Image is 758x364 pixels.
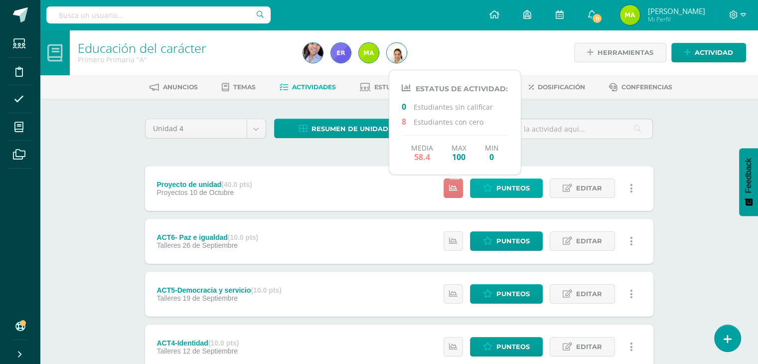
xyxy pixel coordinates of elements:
a: Unidad 4 [146,119,266,138]
span: Editar [576,232,602,250]
span: Temas [233,83,256,91]
a: Resumen de unidad [274,119,413,138]
span: Punteos [496,338,530,356]
div: Max [452,144,466,162]
h1: Educación del carácter [78,41,291,55]
a: Punteos [470,284,543,304]
span: Dosificación [538,83,585,91]
span: 8 [402,116,414,126]
span: Talleres [156,294,180,302]
a: Conferencias [609,79,672,95]
p: Estudiantes con cero [402,116,508,127]
span: 58.4 [411,152,433,162]
a: Temas [222,79,256,95]
a: Estudiantes [360,79,420,95]
input: Busca la actividad aquí... [489,119,652,139]
button: Feedback - Mostrar encuesta [739,148,758,216]
a: Actividades [280,79,336,95]
span: Editar [576,285,602,303]
span: Editar [576,179,602,197]
img: ae9a95e7fb0bed71483c1d259134e85d.png [331,43,351,63]
span: [PERSON_NAME] [647,6,705,16]
a: Actividad [671,43,746,62]
span: Herramientas [598,43,653,62]
span: Feedback [744,158,753,193]
a: Dosificación [529,79,585,95]
span: 12 de Septiembre [183,347,238,355]
span: Estudiantes [374,83,420,91]
input: Busca un usuario... [46,6,271,23]
p: Estudiantes sin calificar [402,101,508,112]
span: 100 [452,152,466,162]
a: Punteos [470,179,543,198]
div: Min [485,144,499,162]
strong: (10.0 pts) [228,233,258,241]
span: Punteos [496,232,530,250]
span: 10 de Octubre [190,188,234,196]
div: ACT6- Paz e igualdad [156,233,258,241]
span: Proyectos [156,188,187,196]
span: Conferencias [621,83,672,91]
img: 5eb53e217b686ee6b2ea6dc31a66d172.png [387,43,407,63]
span: Actividades [292,83,336,91]
strong: (10.0 pts) [208,339,239,347]
span: Punteos [496,285,530,303]
h4: Estatus de Actividad: [402,83,508,93]
a: Educación del carácter [78,39,206,56]
div: ACT4-Identidad [156,339,239,347]
span: 19 de Septiembre [183,294,238,302]
div: Media [411,144,433,162]
span: Talleres [156,347,180,355]
a: Anuncios [150,79,198,95]
strong: (40.0 pts) [221,181,252,188]
span: Unidad 4 [153,119,239,138]
span: Actividad [695,43,733,62]
span: Anuncios [163,83,198,91]
span: Punteos [496,179,530,197]
img: 3e7f8260d6e5be980477c672129d8ea4.png [303,43,323,63]
strong: (10.0 pts) [251,286,281,294]
a: Herramientas [574,43,666,62]
div: Primero Primaria 'A' [78,55,291,64]
span: 26 de Septiembre [183,241,238,249]
span: Talleres [156,241,180,249]
span: Resumen de unidad [311,120,388,138]
img: c80006607dc2b58b34ed7896bdb0d8b1.png [620,5,640,25]
a: Punteos [470,231,543,251]
span: 0 [485,152,499,162]
span: Mi Perfil [647,15,705,23]
a: Punteos [470,337,543,357]
span: Editar [576,338,602,356]
span: 0 [402,101,414,111]
div: Proyecto de unidad [156,181,252,188]
span: 11 [592,13,603,24]
div: ACT5-Democracia y servicio [156,286,282,294]
img: c80006607dc2b58b34ed7896bdb0d8b1.png [359,43,379,63]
